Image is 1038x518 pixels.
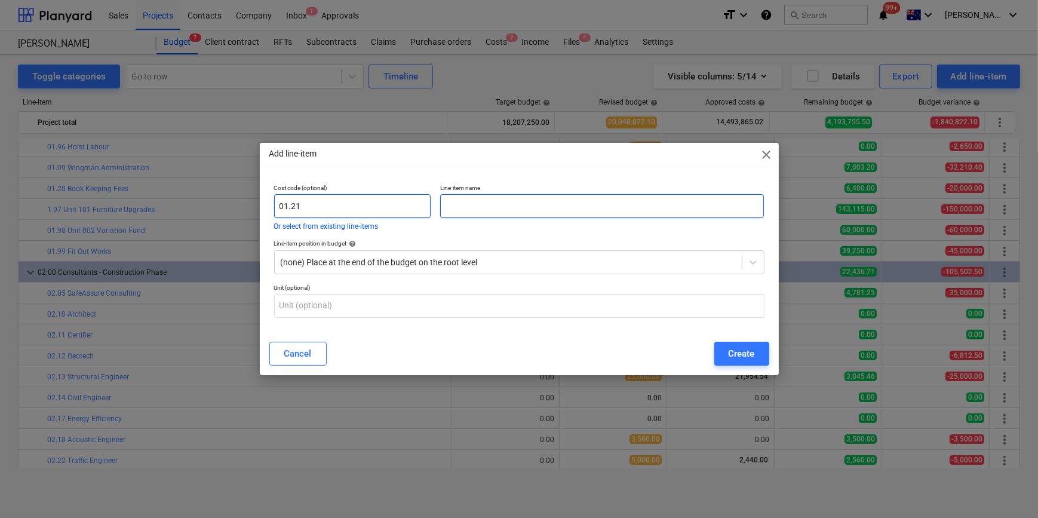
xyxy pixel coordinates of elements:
div: Line-item position in budget [274,240,764,247]
input: Unit (optional) [274,294,764,318]
div: Cancel [284,346,312,361]
p: Line-item name [440,184,764,194]
button: Create [714,342,769,366]
p: Cost code (optional) [274,184,431,194]
p: Unit (optional) [274,284,764,294]
button: Cancel [269,342,327,366]
iframe: Chat Widget [978,461,1038,518]
p: Add line-item [269,148,317,160]
div: Create [729,346,755,361]
span: close [760,148,774,162]
button: Or select from existing line-items [274,223,379,230]
span: help [347,240,357,247]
